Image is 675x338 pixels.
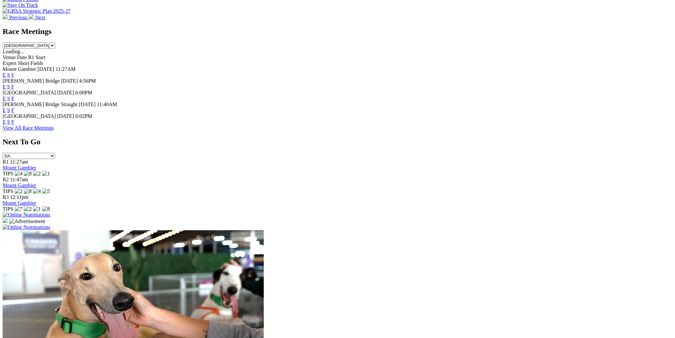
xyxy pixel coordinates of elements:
span: Previous [9,15,27,20]
img: 7 [15,206,23,212]
a: Next [29,15,45,20]
img: chevron-left-pager-white.svg [3,14,8,19]
a: E [3,72,6,78]
span: [PERSON_NAME] Bridge [3,78,60,84]
span: R1 Start [28,55,45,60]
img: 8 [24,171,32,177]
span: [DATE] [38,66,55,72]
img: chevron-right-pager-white.svg [29,14,34,19]
a: F [11,119,14,125]
a: S [7,119,10,125]
span: R3 [3,194,9,200]
span: [GEOGRAPHIC_DATA] [3,90,56,95]
img: 1 [42,171,50,177]
span: TIPS [3,188,13,194]
span: 6:00PM [75,90,92,95]
img: GRSA Strategic Plan 2025-27 [3,8,71,14]
h2: Race Meetings [3,27,672,36]
a: F [11,84,14,89]
img: 4 [33,188,41,194]
img: Online Nominations [3,212,50,218]
span: R1 [3,159,9,165]
a: Mount Gambier [3,200,36,206]
span: [GEOGRAPHIC_DATA] [3,113,56,119]
span: TIPS [3,206,13,212]
span: TIPS [3,171,13,176]
a: E [3,119,6,125]
span: 12:11pm [10,194,28,200]
a: Previous [3,15,29,20]
a: S [7,107,10,113]
span: 11:47am [10,177,28,182]
a: S [7,84,10,89]
span: Fields [30,60,43,66]
a: F [11,96,14,101]
img: 5 [42,188,50,194]
span: 11:27AM [55,66,76,72]
span: 6:02PM [75,113,92,119]
a: Mount Gambier [3,165,36,170]
span: [DATE] [79,102,96,107]
a: S [7,72,10,78]
span: Next [35,15,45,20]
img: 15187_Greyhounds_GreysPlayCentral_Resize_SA_WebsiteBanner_300x115_2025.jpg [3,218,8,223]
span: Venue [3,55,16,60]
a: E [3,107,6,113]
img: 4 [15,171,23,177]
span: [PERSON_NAME] Bridge Straight [3,102,77,107]
span: Short [18,60,29,66]
span: Expert [3,60,17,66]
a: F [11,107,14,113]
span: 11:27am [10,159,28,165]
img: 8 [24,188,32,194]
img: 2 [24,206,32,212]
span: Loading... [3,49,24,54]
span: Mount Gambier [3,66,36,72]
img: 2 [15,188,23,194]
span: R2 [3,177,9,182]
span: [DATE] [57,90,74,95]
img: Stay On Track [3,2,38,8]
a: E [3,84,6,89]
h2: Next To Go [3,137,672,146]
a: S [7,96,10,101]
img: Advertisement [9,218,45,224]
a: F [11,72,14,78]
img: 2 [33,171,41,177]
a: Mount Gambier [3,183,36,188]
span: Date [17,55,27,60]
span: [DATE] [57,113,74,119]
img: 8 [42,206,50,212]
span: [DATE] [61,78,78,84]
img: 1 [33,206,41,212]
span: 4:56PM [79,78,96,84]
a: View All Race Meetings [3,125,54,131]
img: Online Nominations [3,224,50,230]
span: 11:40AM [97,102,117,107]
a: E [3,96,6,101]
